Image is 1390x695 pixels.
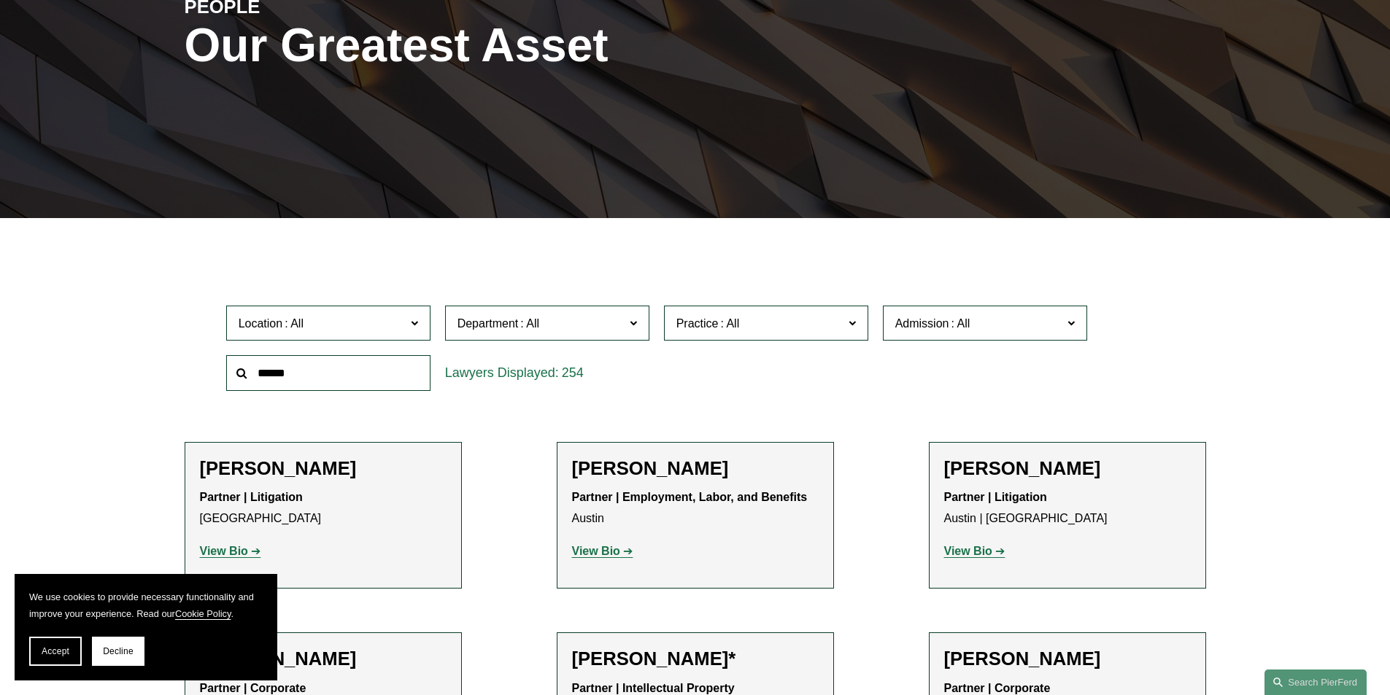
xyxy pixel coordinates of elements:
[572,648,819,670] h2: [PERSON_NAME]*
[200,545,261,557] a: View Bio
[572,545,620,557] strong: View Bio
[185,19,865,72] h1: Our Greatest Asset
[944,487,1191,529] p: Austin | [GEOGRAPHIC_DATA]
[200,682,306,694] strong: Partner | Corporate
[676,317,719,330] span: Practice
[239,317,283,330] span: Location
[29,589,263,622] p: We use cookies to provide necessary functionality and improve your experience. Read our .
[200,487,447,529] p: [GEOGRAPHIC_DATA]
[944,545,992,557] strong: View Bio
[572,682,735,694] strong: Partner | Intellectual Property
[572,457,819,480] h2: [PERSON_NAME]
[200,648,447,670] h2: [PERSON_NAME]
[944,457,1191,480] h2: [PERSON_NAME]
[562,365,584,380] span: 254
[200,457,447,480] h2: [PERSON_NAME]
[572,487,819,529] p: Austin
[175,608,231,619] a: Cookie Policy
[944,545,1005,557] a: View Bio
[103,646,134,656] span: Decline
[895,317,949,330] span: Admission
[92,637,144,666] button: Decline
[944,648,1191,670] h2: [PERSON_NAME]
[944,682,1051,694] strong: Partner | Corporate
[200,545,248,557] strong: View Bio
[457,317,519,330] span: Department
[42,646,69,656] span: Accept
[944,491,1047,503] strong: Partner | Litigation
[1264,669,1367,695] a: Search this site
[29,637,82,666] button: Accept
[572,545,633,557] a: View Bio
[200,491,303,503] strong: Partner | Litigation
[15,574,277,680] section: Cookie banner
[572,491,808,503] strong: Partner | Employment, Labor, and Benefits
